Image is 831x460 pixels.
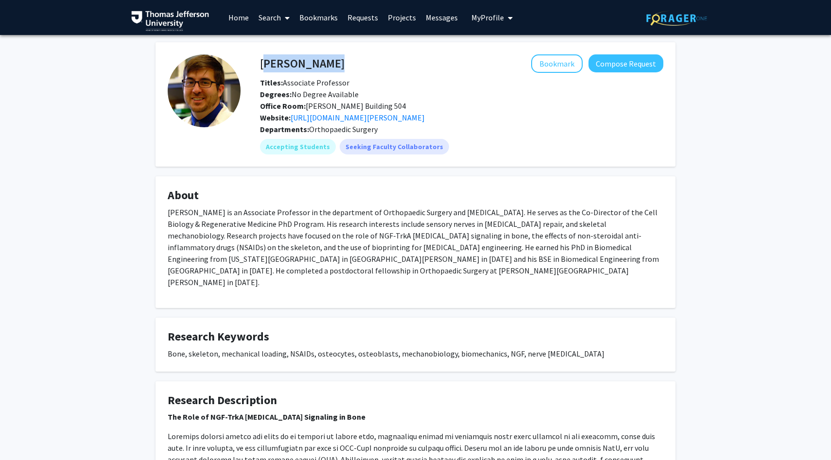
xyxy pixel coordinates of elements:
[343,0,383,34] a: Requests
[168,393,663,408] h4: Research Description
[260,124,309,134] b: Departments:
[589,54,663,72] button: Compose Request to Ryan Tomlinson
[421,0,463,34] a: Messages
[168,348,663,359] div: Bone, skeleton, mechanical loading, NSAIDs, osteocytes, osteoblasts, mechanobiology, biomechanics...
[224,0,254,34] a: Home
[260,78,283,87] b: Titles:
[131,11,209,31] img: Thomas Jefferson University Logo
[168,412,365,422] strong: The Role of NGF-TrkA [MEDICAL_DATA] Signaling in Bone
[260,101,406,111] span: [PERSON_NAME] Building 504
[294,0,343,34] a: Bookmarks
[531,54,583,73] button: Add Ryan Tomlinson to Bookmarks
[291,113,425,122] a: Opens in a new tab
[7,416,41,453] iframe: Chat
[168,330,663,344] h4: Research Keywords
[260,113,291,122] b: Website:
[383,0,421,34] a: Projects
[260,89,359,99] span: No Degree Available
[260,89,292,99] b: Degrees:
[260,54,345,72] h4: [PERSON_NAME]
[168,188,663,203] h4: About
[340,139,449,154] mat-chip: Seeking Faculty Collaborators
[168,54,241,127] img: Profile Picture
[260,101,306,111] b: Office Room:
[646,11,707,26] img: ForagerOne Logo
[260,139,336,154] mat-chip: Accepting Students
[168,206,663,288] p: [PERSON_NAME] is an Associate Professor in the department of Orthopaedic Surgery and [MEDICAL_DAT...
[471,13,504,22] span: My Profile
[168,242,659,287] span: e earned his PhD in Biomedical Engineering from [US_STATE][GEOGRAPHIC_DATA] in [GEOGRAPHIC_DATA][...
[309,124,378,134] span: Orthopaedic Surgery
[254,0,294,34] a: Search
[260,78,349,87] span: Associate Professor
